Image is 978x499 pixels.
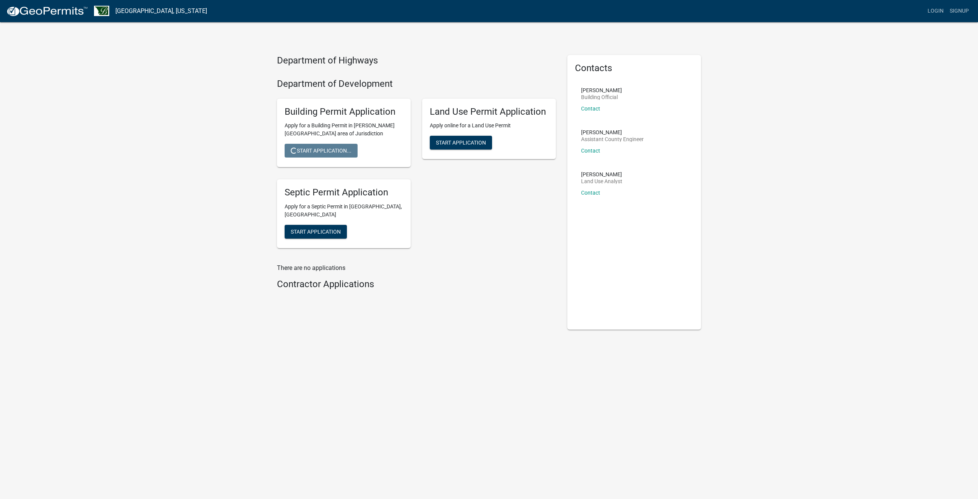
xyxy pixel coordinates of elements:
[581,137,644,142] p: Assistant County Engineer
[581,94,622,100] p: Building Official
[581,190,600,196] a: Contact
[115,5,207,18] a: [GEOGRAPHIC_DATA], [US_STATE]
[581,148,600,154] a: Contact
[430,136,492,150] button: Start Application
[277,78,556,89] h4: Department of Development
[277,279,556,293] wm-workflow-list-section: Contractor Applications
[581,88,622,93] p: [PERSON_NAME]
[94,6,109,16] img: Benton County, Minnesota
[285,225,347,239] button: Start Application
[285,187,403,198] h5: Septic Permit Application
[285,122,403,138] p: Apply for a Building Permit in [PERSON_NAME][GEOGRAPHIC_DATA] area of Jurisdiction
[430,122,548,130] p: Apply online for a Land Use Permit
[291,148,351,154] span: Start Application...
[277,263,556,273] p: There are no applications
[581,106,600,112] a: Contact
[277,279,556,290] h4: Contractor Applications
[285,144,358,158] button: Start Application...
[581,179,622,184] p: Land Use Analyst
[581,130,644,135] p: [PERSON_NAME]
[291,229,341,235] span: Start Application
[436,140,486,146] span: Start Application
[581,172,622,177] p: [PERSON_NAME]
[285,203,403,219] p: Apply for a Septic Permit in [GEOGRAPHIC_DATA], [GEOGRAPHIC_DATA]
[925,4,947,18] a: Login
[285,106,403,117] h5: Building Permit Application
[277,55,556,66] h4: Department of Highways
[947,4,972,18] a: Signup
[430,106,548,117] h5: Land Use Permit Application
[575,63,693,74] h5: Contacts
